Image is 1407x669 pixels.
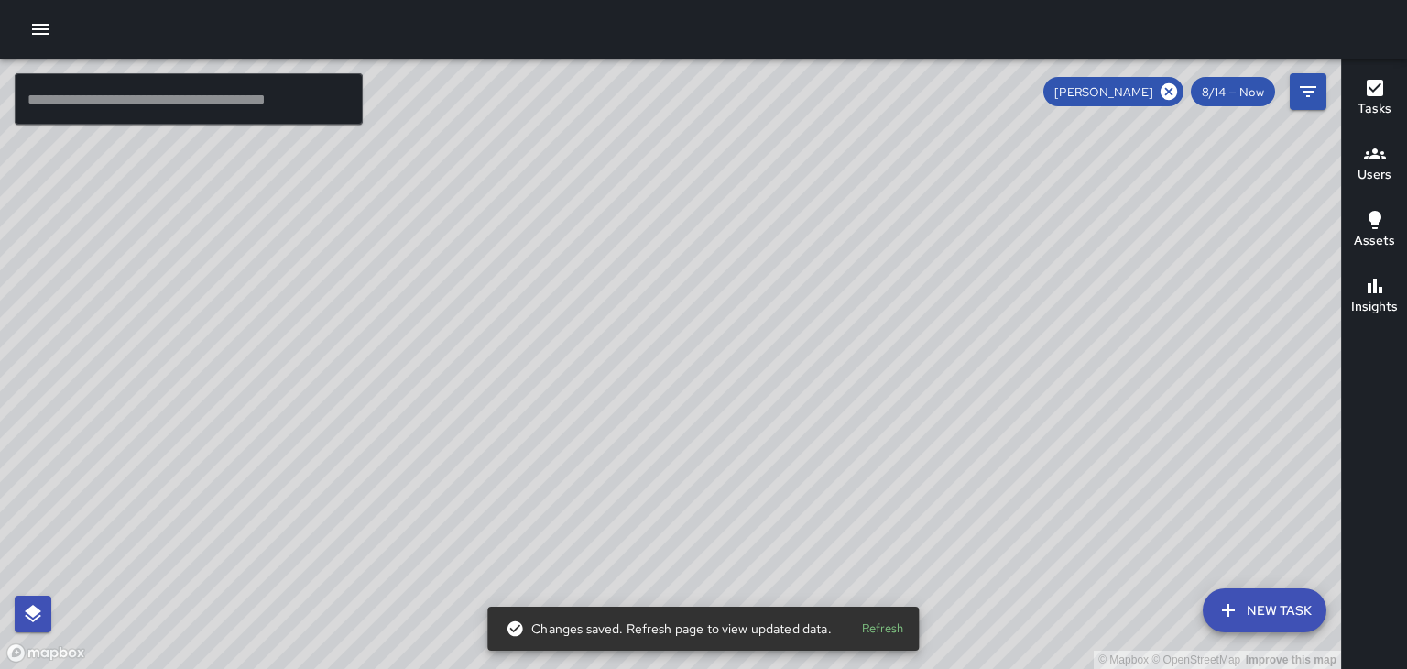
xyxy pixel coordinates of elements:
[854,615,912,643] button: Refresh
[1351,297,1398,317] h6: Insights
[1342,66,1407,132] button: Tasks
[1191,84,1275,100] span: 8/14 — Now
[1342,132,1407,198] button: Users
[1342,198,1407,264] button: Assets
[1358,99,1391,119] h6: Tasks
[1358,165,1391,185] h6: Users
[1290,73,1326,110] button: Filters
[1043,77,1183,106] div: [PERSON_NAME]
[1043,84,1164,100] span: [PERSON_NAME]
[1354,231,1395,251] h6: Assets
[506,612,831,645] div: Changes saved. Refresh page to view updated data.
[1342,264,1407,330] button: Insights
[1203,588,1326,632] button: New Task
